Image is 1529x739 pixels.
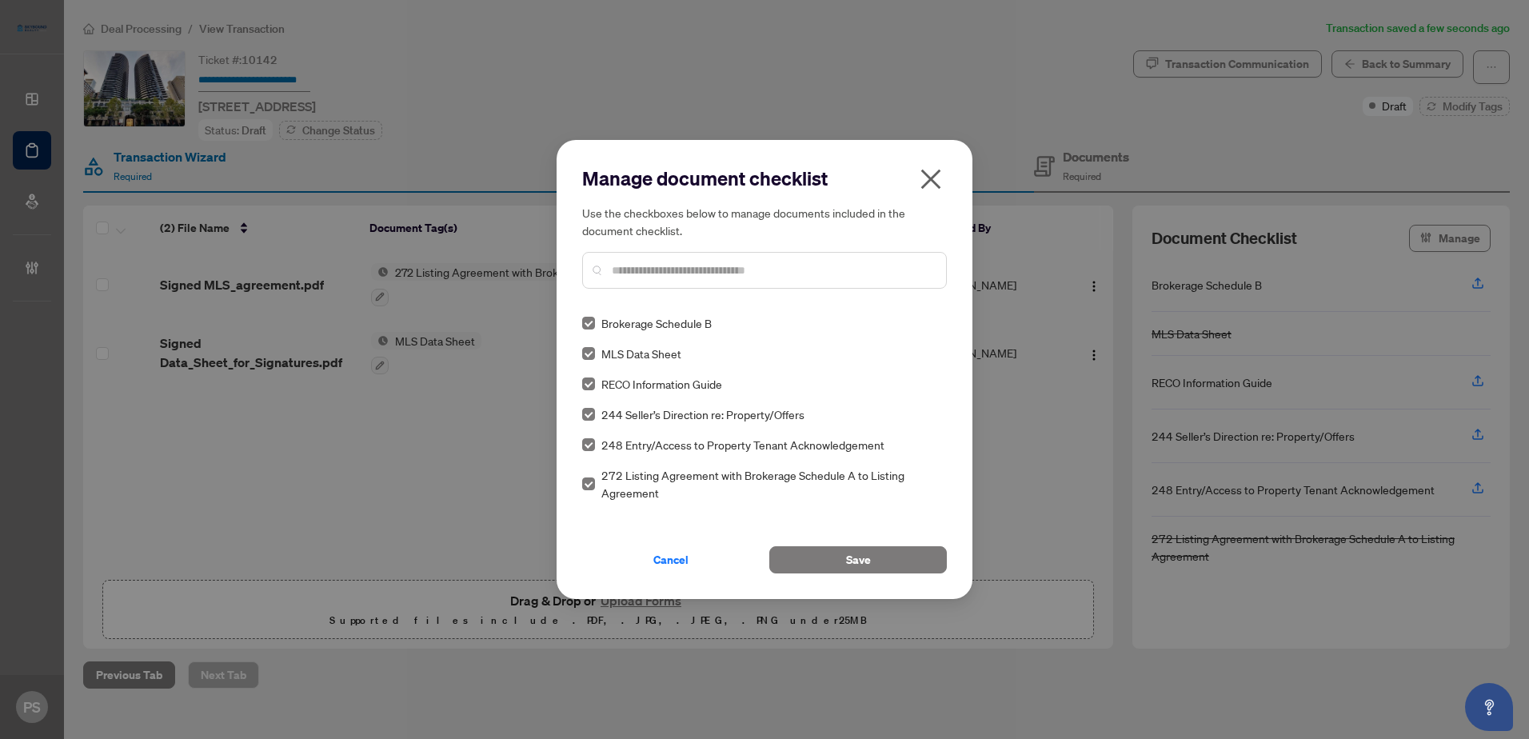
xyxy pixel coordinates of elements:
span: 248 Entry/Access to Property Tenant Acknowledgement [601,436,884,453]
h2: Manage document checklist [582,166,947,191]
span: MLS Data Sheet [601,345,681,362]
h5: Use the checkboxes below to manage documents included in the document checklist. [582,204,947,239]
button: Open asap [1465,683,1513,731]
span: Brokerage Schedule B [601,314,712,332]
span: Save [846,547,871,573]
span: 244 Seller’s Direction re: Property/Offers [601,405,804,423]
span: 272 Listing Agreement with Brokerage Schedule A to Listing Agreement [601,466,937,501]
span: close [918,166,944,192]
button: Save [769,546,947,573]
button: Cancel [582,546,760,573]
span: RECO Information Guide [601,375,722,393]
span: Cancel [653,547,689,573]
